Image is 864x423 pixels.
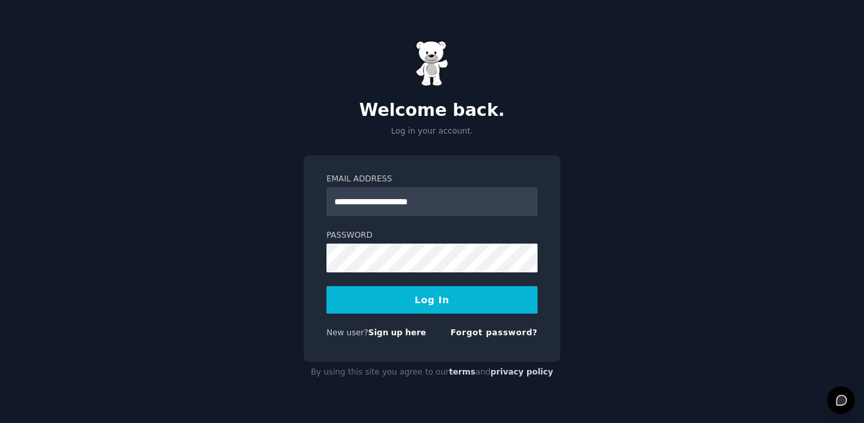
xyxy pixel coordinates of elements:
[326,286,538,314] button: Log In
[304,100,560,121] h2: Welcome back.
[490,367,553,377] a: privacy policy
[449,367,475,377] a: terms
[304,126,560,138] p: Log in your account.
[326,328,368,337] span: New user?
[326,230,538,242] label: Password
[368,328,426,337] a: Sign up here
[326,174,538,185] label: Email Address
[304,362,560,383] div: By using this site you agree to our and
[416,41,448,86] img: Gummy Bear
[450,328,538,337] a: Forgot password?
